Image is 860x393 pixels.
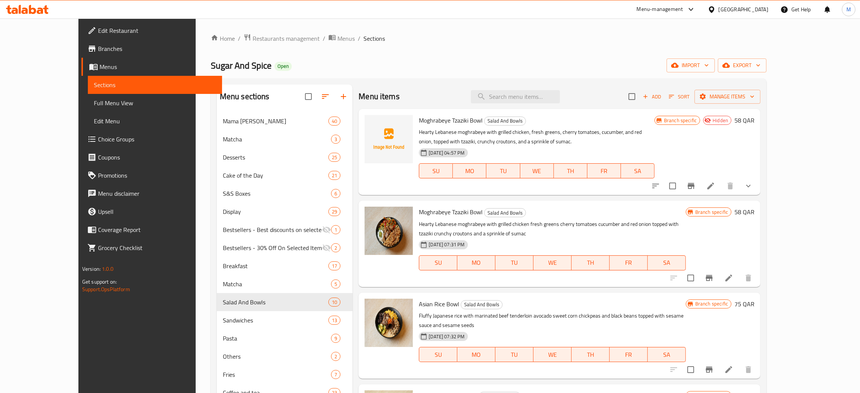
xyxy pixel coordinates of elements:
a: Branches [81,40,222,58]
div: S&S Boxes6 [217,184,353,203]
h2: Menu items [359,91,400,102]
div: items [328,153,340,162]
svg: Show Choices [744,181,753,190]
button: delete [739,269,757,287]
div: Sandwiches13 [217,311,353,329]
span: Pasta [223,334,331,343]
button: Sort [667,91,691,103]
button: FR [610,255,648,270]
span: Bestsellers - Best discounts on selected items [223,225,322,234]
span: TU [498,349,530,360]
span: Salad And Bowls [461,300,502,309]
span: Manage items [701,92,754,101]
div: items [328,171,340,180]
h6: 75 QAR [734,299,754,309]
div: items [331,243,340,252]
div: Desserts [223,153,328,162]
li: / [358,34,360,43]
span: export [724,61,760,70]
a: Edit Restaurant [81,21,222,40]
span: [DATE] 07:31 PM [426,241,468,248]
span: [DATE] 04:57 PM [426,149,468,157]
span: Menu disclaimer [98,189,216,198]
span: MO [460,257,492,268]
button: MO [457,255,495,270]
span: Mama [PERSON_NAME] [223,117,328,126]
span: 21 [329,172,340,179]
span: Salad And Bowls [484,209,526,217]
div: Desserts25 [217,148,353,166]
button: Branch-specific-item [700,361,718,379]
span: Salad And Bowls [484,117,526,125]
div: Pasta9 [217,329,353,347]
span: Branch specific [692,209,731,216]
p: Hearty Lebanese moghrabeye with grilled chicken fresh greens cherry tomatoes cucumber and red oni... [419,220,686,238]
button: WE [520,163,554,178]
a: Coupons [81,148,222,166]
button: WE [533,255,572,270]
span: 10 [329,299,340,306]
span: 2 [331,244,340,252]
a: Grocery Checklist [81,239,222,257]
span: Bestsellers - 30% Off On Selected Items [223,243,322,252]
div: items [328,316,340,325]
span: Sort [669,92,690,101]
div: items [328,298,340,307]
a: Edit menu item [724,273,733,282]
span: Select to update [683,270,699,286]
nav: breadcrumb [211,34,766,43]
div: Fries [223,370,331,379]
button: TU [495,255,533,270]
div: Others [223,352,331,361]
span: FR [613,257,645,268]
span: Breakfast [223,261,328,270]
button: Branch-specific-item [682,177,700,195]
button: sort-choices [647,177,665,195]
span: SU [422,257,454,268]
button: Add section [334,88,353,106]
div: Breakfast17 [217,257,353,275]
span: import [673,61,709,70]
p: Hearty Lebanese moghrabeye with grilled chicken, fresh greens, cherry tomatoes, cucumber, and red... [419,127,655,146]
img: Asian Rice Bowl [365,299,413,347]
button: SU [419,347,457,362]
span: Moghrabeye Tzaziki Bowl [419,206,483,218]
div: Cake of the Day [223,171,328,180]
span: SA [651,349,683,360]
span: [DATE] 07:32 PM [426,333,468,340]
span: TU [489,166,517,177]
span: Display [223,207,328,216]
div: items [331,279,340,289]
span: Menus [100,62,216,71]
a: Restaurants management [244,34,320,43]
div: items [331,370,340,379]
div: items [331,135,340,144]
button: MO [457,347,495,362]
span: MO [456,166,483,177]
input: search [471,90,560,103]
a: Choice Groups [81,130,222,148]
span: 13 [329,317,340,324]
div: Salad And Bowls [484,208,526,217]
span: WE [523,166,551,177]
h6: 58 QAR [734,207,754,217]
button: TH [572,347,610,362]
span: 40 [329,118,340,125]
button: MO [453,163,486,178]
span: Sections [363,34,385,43]
div: Matcha5 [217,275,353,293]
div: Bestsellers - Best discounts on selected items1 [217,221,353,239]
span: Upsell [98,207,216,216]
span: Asian Rice Bowl [419,298,459,310]
div: Salad And Bowls [484,117,526,126]
div: items [331,189,340,198]
button: TH [572,255,610,270]
svg: Inactive section [322,225,331,234]
span: Select all sections [300,89,316,104]
div: Sandwiches [223,316,328,325]
span: 5 [331,281,340,288]
span: Open [274,63,292,69]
